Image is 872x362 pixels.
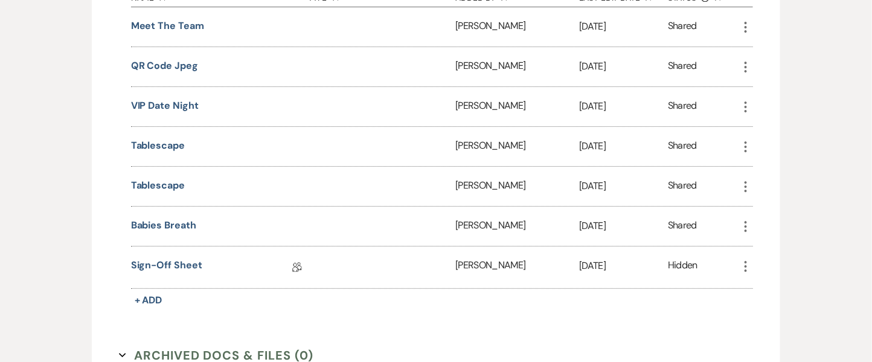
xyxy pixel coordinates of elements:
[579,218,668,234] p: [DATE]
[131,218,196,233] button: Babies Breath
[668,178,697,195] div: Shared
[131,258,202,277] a: Sign-off Sheet
[579,178,668,194] p: [DATE]
[131,138,185,153] button: Tablescape
[579,99,668,114] p: [DATE]
[455,87,579,126] div: [PERSON_NAME]
[455,247,579,288] div: [PERSON_NAME]
[455,167,579,206] div: [PERSON_NAME]
[131,292,166,309] button: + Add
[579,138,668,154] p: [DATE]
[668,99,697,115] div: Shared
[455,207,579,246] div: [PERSON_NAME]
[579,258,668,274] p: [DATE]
[131,59,198,73] button: QR code jpeg
[668,258,697,277] div: Hidden
[668,138,697,155] div: Shared
[135,294,162,306] span: + Add
[579,19,668,34] p: [DATE]
[131,99,199,113] button: VIP Date Night
[455,47,579,86] div: [PERSON_NAME]
[455,127,579,166] div: [PERSON_NAME]
[668,19,697,35] div: Shared
[668,218,697,234] div: Shared
[131,178,185,193] button: Tablescape
[668,59,697,75] div: Shared
[455,7,579,47] div: [PERSON_NAME]
[131,19,204,33] button: Meet the Team
[579,59,668,74] p: [DATE]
